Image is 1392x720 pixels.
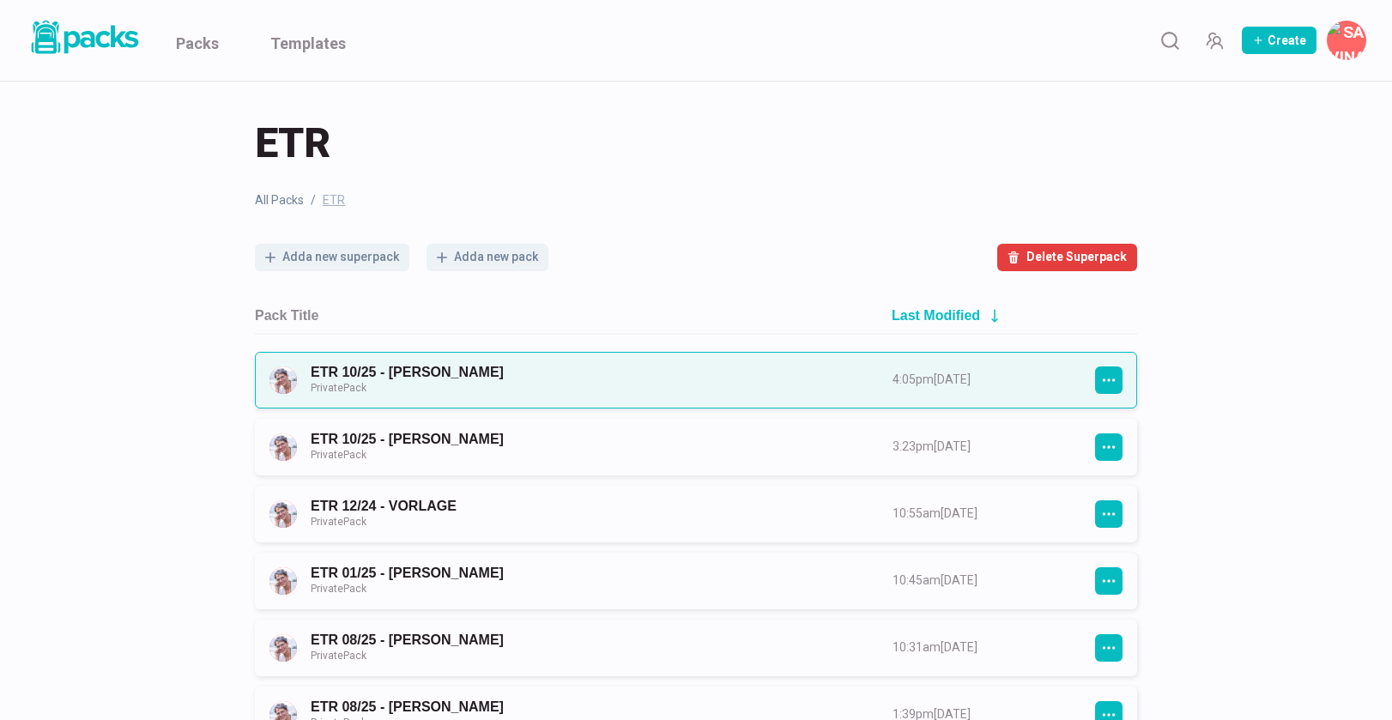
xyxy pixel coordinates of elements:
a: Packs logo [26,17,142,64]
button: Adda new pack [427,244,548,271]
button: Adda new superpack [255,244,409,271]
button: Search [1153,23,1187,57]
button: Savina Tilmann [1327,21,1366,60]
span: ETR [255,116,330,171]
h2: Pack Title [255,307,318,324]
button: Delete Superpack [997,244,1137,271]
button: Manage Team Invites [1197,23,1232,57]
img: Packs logo [26,17,142,57]
h2: Last Modified [892,307,980,324]
a: All Packs [255,191,304,209]
nav: breadcrumb [255,191,1137,209]
button: Create Pack [1242,27,1316,54]
span: / [311,191,316,209]
span: ETR [323,191,345,209]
